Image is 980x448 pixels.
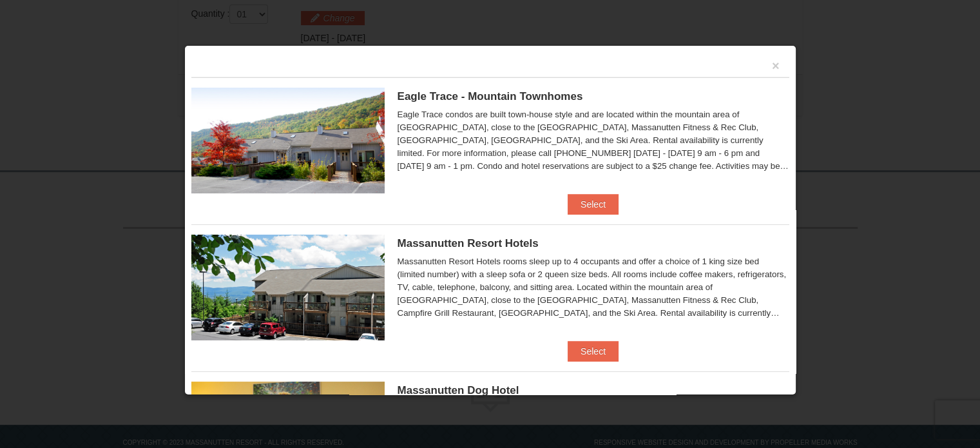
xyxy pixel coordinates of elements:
img: 19219026-1-e3b4ac8e.jpg [191,235,385,340]
button: Select [568,194,619,215]
div: Massanutten Resort Hotels rooms sleep up to 4 occupants and offer a choice of 1 king size bed (li... [398,255,789,320]
img: 19218983-1-9b289e55.jpg [191,88,385,193]
button: × [772,59,780,72]
span: Eagle Trace - Mountain Townhomes [398,90,583,102]
button: Select [568,341,619,362]
span: Massanutten Resort Hotels [398,237,539,249]
span: Massanutten Dog Hotel [398,384,519,396]
div: Eagle Trace condos are built town-house style and are located within the mountain area of [GEOGRA... [398,108,789,173]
